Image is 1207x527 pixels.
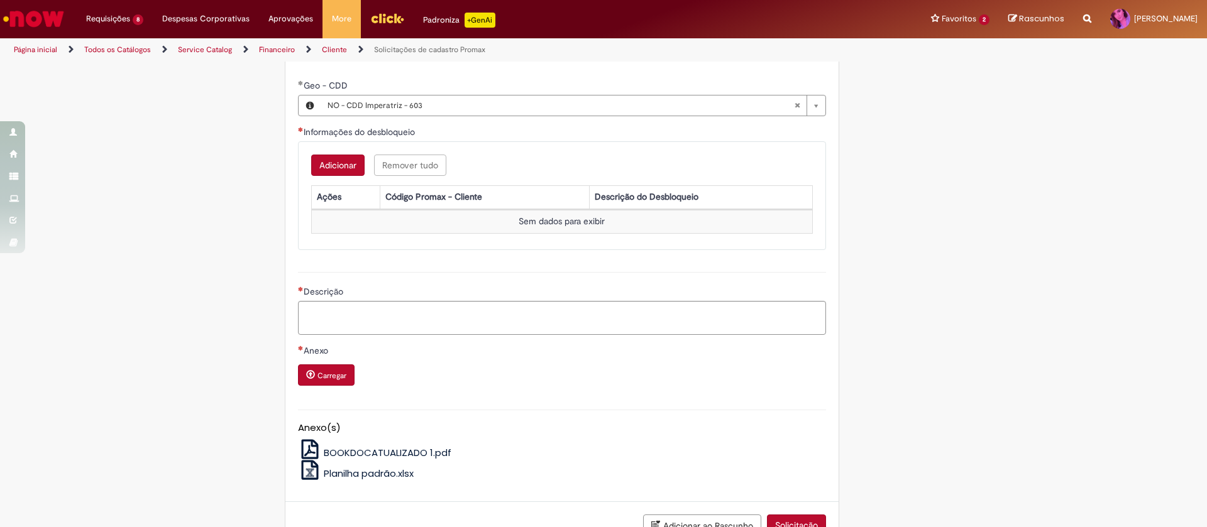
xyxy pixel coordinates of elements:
[86,13,130,25] span: Requisições
[304,286,346,297] span: Descrição
[328,95,794,116] span: NO - CDD Imperatriz - 603
[374,45,485,55] a: Solicitações de cadastro Promax
[979,14,989,25] span: 2
[311,155,365,176] button: Add a row for Informações do desbloqueio
[1008,13,1064,25] a: Rascunhos
[304,80,350,91] span: Geo - CDD
[133,14,143,25] span: 8
[1019,13,1064,24] span: Rascunhos
[14,45,57,55] a: Página inicial
[298,127,304,132] span: Necessários
[370,9,404,28] img: click_logo_yellow_360x200.png
[324,446,451,459] span: BOOKDOCATUALIZADO 1.pdf
[590,185,813,209] th: Descrição do Desbloqueio
[259,45,295,55] a: Financeiro
[1134,13,1198,24] span: [PERSON_NAME]
[465,13,495,28] p: +GenAi
[298,423,826,433] h5: Anexo(s)
[942,13,976,25] span: Favoritos
[317,371,346,381] small: Carregar
[788,95,807,116] abbr: Limpar campo Geo - CDD
[178,45,232,55] a: Service Catalog
[311,210,812,233] td: Sem dados para exibir
[298,80,304,85] span: Obrigatório Preenchido
[311,185,380,209] th: Ações
[268,13,313,25] span: Aprovações
[298,467,414,480] a: Planilha padrão.xlsx
[332,13,351,25] span: More
[304,126,417,138] span: Informações do desbloqueio
[162,13,250,25] span: Despesas Corporativas
[324,467,414,480] span: Planilha padrão.xlsx
[298,286,304,291] span: Necessários
[298,446,452,459] a: BOOKDOCATUALIZADO 1.pdf
[423,13,495,28] div: Padroniza
[322,45,347,55] a: Cliente
[298,345,304,350] span: Necessários
[1,6,66,31] img: ServiceNow
[84,45,151,55] a: Todos os Catálogos
[299,95,321,116] button: Geo - CDD, Visualizar este registro NO - CDD Imperatriz - 603
[321,95,825,116] a: NO - CDD Imperatriz - 603Limpar campo Geo - CDD
[380,185,590,209] th: Código Promax - Cliente
[298,301,826,335] textarea: Descrição
[298,364,355,386] button: Carregar anexo de Anexo Required
[304,345,331,356] span: Anexo
[9,38,795,62] ul: Trilhas de página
